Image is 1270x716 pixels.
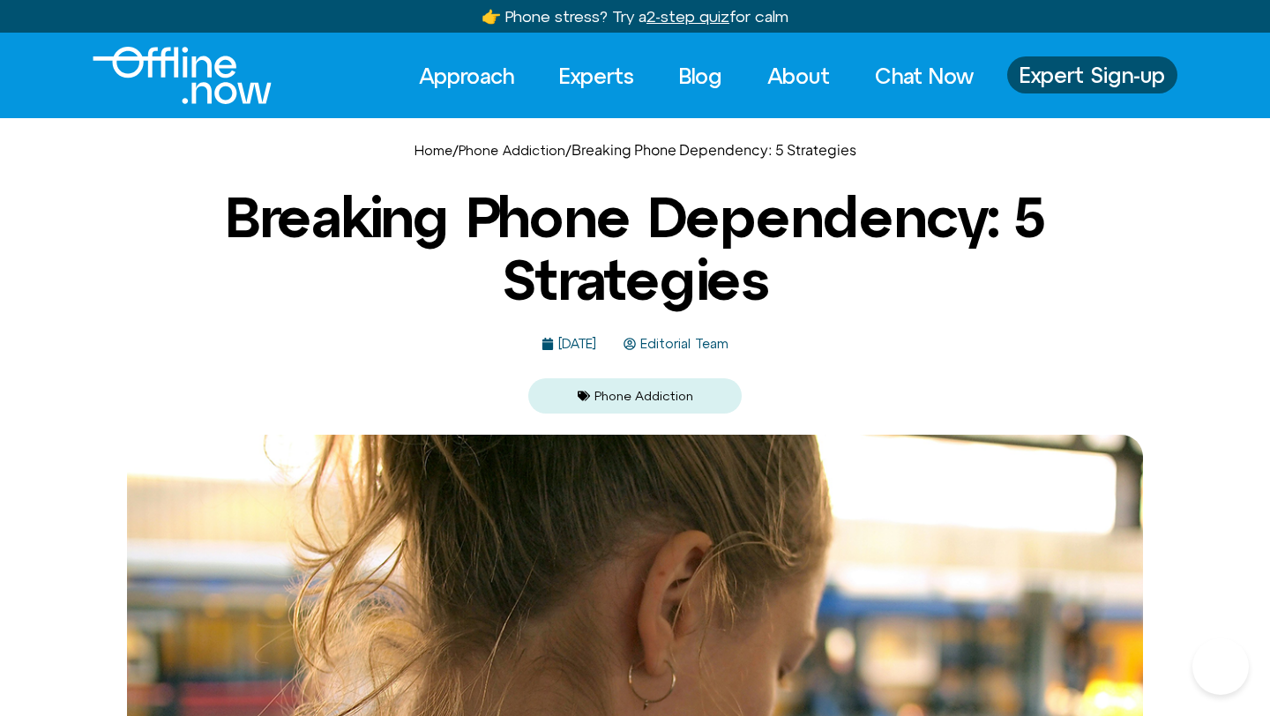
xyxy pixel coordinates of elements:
[751,56,846,95] a: About
[558,336,596,351] time: [DATE]
[646,7,729,26] u: 2-step quiz
[93,47,272,104] img: offline.now
[624,337,728,352] a: Editorial Team
[543,56,650,95] a: Experts
[1020,63,1165,86] span: Expert Sign-up
[93,47,242,104] div: Logo
[1192,638,1249,695] iframe: Botpress
[542,337,596,352] a: [DATE]
[482,7,788,26] a: 👉 Phone stress? Try a2-step quizfor calm
[636,337,728,352] span: Editorial Team
[571,140,856,159] span: Breaking Phone Dependency: 5 Strategies
[415,143,452,158] a: Home
[594,389,693,403] a: Phone Addiction
[415,140,856,159] span: / /
[859,56,990,95] a: Chat Now
[459,143,565,158] a: Phone Addiction
[207,186,1063,310] h1: Breaking Phone Dependency: 5 Strategies
[663,56,738,95] a: Blog
[403,56,990,95] nav: Menu
[403,56,530,95] a: Approach
[1007,56,1177,93] a: Expert Sign-up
